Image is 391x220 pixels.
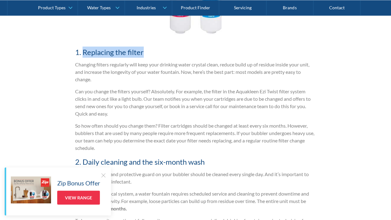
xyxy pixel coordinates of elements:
h4: 2. Daily cleaning and the six-month wash [75,156,316,167]
p: Changing filters regularly will keep your drinking water crystal clean, reduce build up of residu... [75,61,316,83]
p: So how often should you change them? Filter cartridges should be changed at least every six month... [75,122,316,152]
p: The mouthpiece and protective guard on your bubbler should be cleaned every single day. And it’s ... [75,171,316,185]
div: Industries [137,5,156,10]
h4: 1. Replacing the filter [75,47,316,58]
p: Can you change the filters yourself? Absolutely. For example, the filter in the Aquakleen Ezi Twi... [75,88,316,117]
h5: Zip Bonus Offer [57,178,100,188]
div: Product Types [38,5,66,10]
p: Like any mechanical system, a water fountain requires scheduled service and cleaning to prevent d... [75,190,316,212]
a: View Range [57,191,100,205]
img: Zip Bonus Offer [11,176,51,203]
div: Water Types [87,5,111,10]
